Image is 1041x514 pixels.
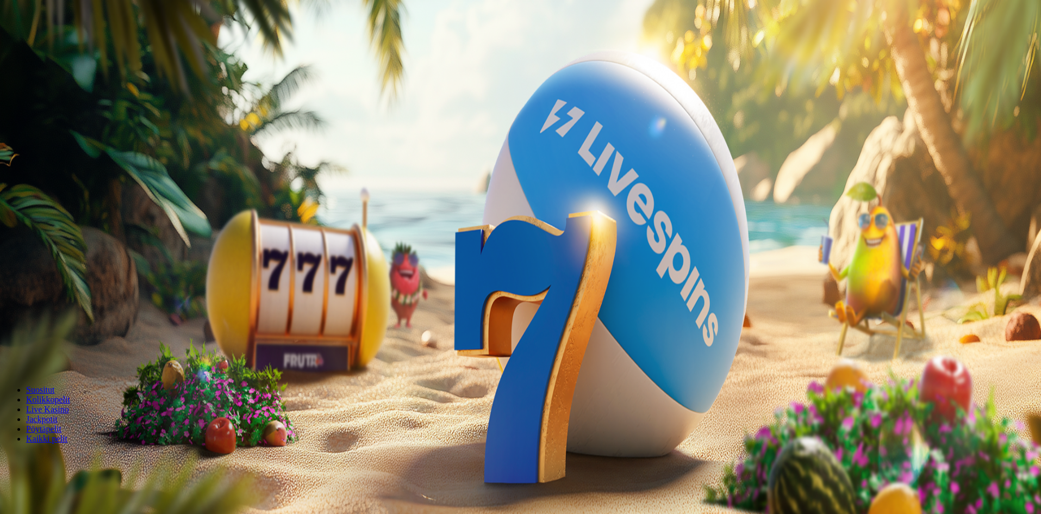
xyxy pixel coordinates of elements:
[4,367,1037,464] header: Lobby
[4,367,1037,444] nav: Lobby
[26,434,67,443] a: Kaikki pelit
[26,424,61,434] a: Pöytäpelit
[26,414,58,424] a: Jackpotit
[26,395,70,404] a: Kolikkopelit
[26,405,69,414] a: Live Kasino
[26,385,54,394] a: Suositut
